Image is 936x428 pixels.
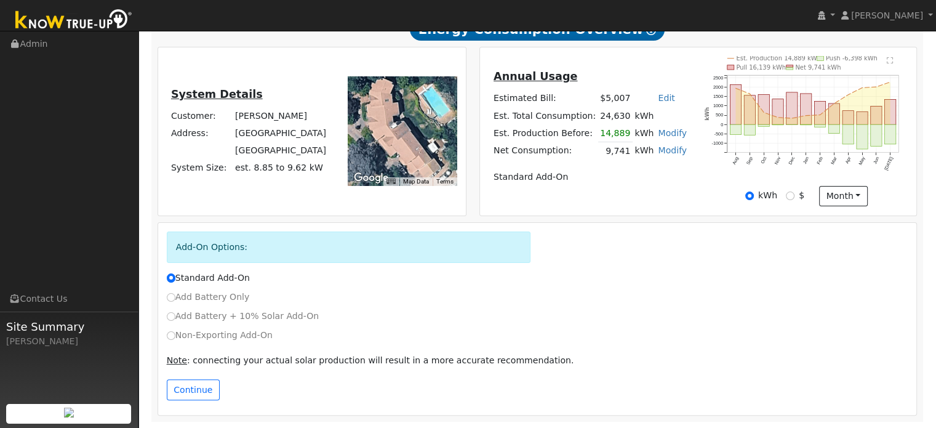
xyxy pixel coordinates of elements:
[872,156,880,165] text: Jun
[851,10,923,20] span: [PERSON_NAME]
[233,159,328,177] td: System Size
[858,156,866,166] text: May
[658,93,674,103] a: Edit
[749,93,751,95] circle: onclick=""
[167,273,175,282] input: Standard Add-On
[730,85,741,125] rect: onclick=""
[167,355,574,365] span: : connecting your actual solar production will result in a more accurate recommendation.
[815,102,826,125] rect: onclick=""
[842,124,854,144] rect: onclick=""
[598,124,633,142] td: 14,889
[802,156,810,165] text: Jan
[801,94,812,124] rect: onclick=""
[801,124,812,125] rect: onclick=""
[491,169,689,186] td: Standard Add-On
[167,232,531,263] div: Add-On Options:
[871,106,882,124] rect: onclick=""
[436,178,454,185] a: Terms
[233,142,328,159] td: [GEOGRAPHIC_DATA]
[819,114,821,116] circle: onclick=""
[491,90,598,107] td: Estimated Bill:
[876,86,878,88] circle: onclick=""
[828,103,839,124] rect: onclick=""
[731,156,740,166] text: Aug
[491,142,598,160] td: Net Consumption:
[167,293,175,302] input: Add Battery Only
[598,142,633,160] td: 9,741
[885,124,896,144] rect: onclick=""
[713,84,723,90] text: 2000
[844,156,852,165] text: Apr
[494,70,577,83] u: Annual Usage
[889,81,891,83] circle: onclick=""
[351,170,391,186] a: Open this area in Google Maps (opens a new window)
[758,95,769,125] rect: onclick=""
[857,111,868,124] rect: onclick=""
[885,99,896,124] rect: onclick=""
[169,125,233,142] td: Address:
[737,64,786,71] text: Pull 16,139 kWh
[9,7,138,34] img: Know True-Up
[735,87,737,89] circle: onclick=""
[805,115,807,116] circle: onclick=""
[721,122,723,127] text: 0
[598,107,633,124] td: 24,630
[167,312,175,321] input: Add Battery + 10% Solar Add-On
[167,355,187,365] u: Note
[491,124,598,142] td: Est. Production Before:
[758,189,777,202] label: kWh
[167,331,175,340] input: Non-Exporting Add-On
[167,272,250,285] label: Standard Add-On
[633,124,656,142] td: kWh
[713,75,723,80] text: 2500
[774,156,782,166] text: Nov
[887,57,894,64] text: 
[772,99,783,125] rect: onclick=""
[351,170,391,186] img: Google
[233,125,328,142] td: [GEOGRAPHIC_DATA]
[796,64,841,71] text: Net 9,741 kWh
[713,94,723,99] text: 1500
[760,156,768,164] text: Oct
[235,163,323,172] span: est. 8.85 to 9.62 kW
[716,112,723,118] text: 500
[786,192,794,200] input: $
[745,192,754,200] input: kWh
[167,329,273,342] label: Non-Exporting Add-On
[758,124,769,126] rect: onclick=""
[833,103,835,105] circle: onclick=""
[737,55,822,62] text: Est. Production 14,889 kWh
[169,108,233,125] td: Customer:
[744,124,755,135] rect: onclick=""
[862,87,863,89] circle: onclick=""
[791,118,793,119] circle: onclick=""
[598,90,633,107] td: $5,007
[842,111,854,125] rect: onclick=""
[633,107,689,124] td: kWh
[799,189,804,202] label: $
[714,131,724,137] text: -500
[772,124,783,125] rect: onclick=""
[745,156,754,166] text: Sep
[730,124,741,134] rect: onclick=""
[819,186,868,207] button: month
[658,145,687,155] a: Modify
[169,159,233,177] td: System Size:
[705,107,711,121] text: kWh
[491,107,598,124] td: Est. Total Consumption:
[828,124,839,133] rect: onclick=""
[788,156,796,166] text: Dec
[826,55,878,62] text: Push -6,398 kWh
[64,408,74,418] img: retrieve
[171,88,263,100] u: System Details
[777,116,779,118] circle: onclick=""
[763,111,765,113] circle: onclick=""
[6,335,132,348] div: [PERSON_NAME]
[712,140,724,146] text: -1000
[786,92,798,124] rect: onclick=""
[857,124,868,149] rect: onclick=""
[167,291,250,304] label: Add Battery Only
[871,124,882,146] rect: onclick=""
[816,156,824,165] text: Feb
[883,156,894,171] text: [DATE]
